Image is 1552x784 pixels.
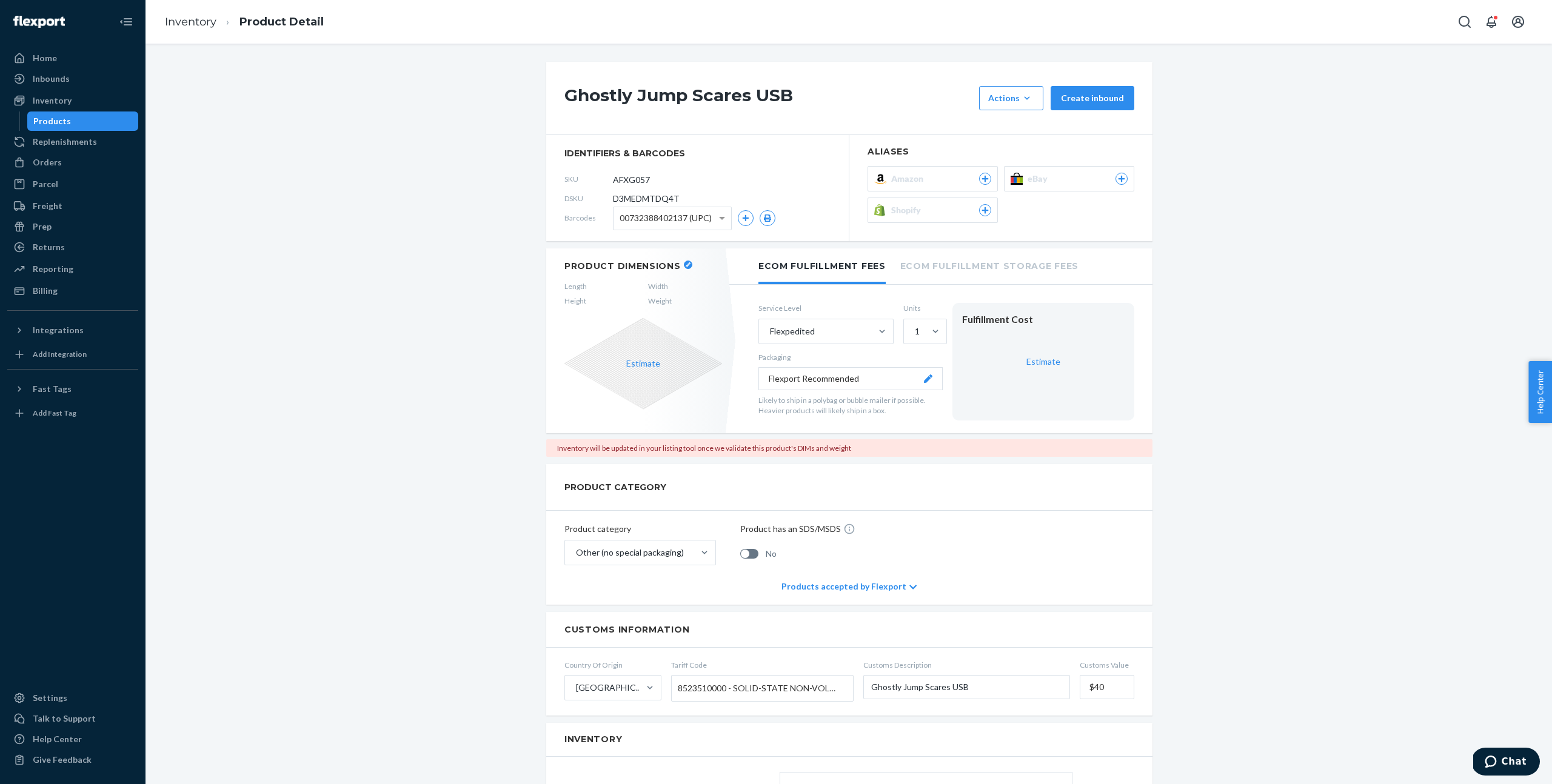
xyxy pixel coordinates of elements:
[758,395,943,416] p: Likely to ship in a polybag or bubble mailer if possible. Heavier products will likely ship in a ...
[564,147,831,159] span: identifiers & barcodes
[564,86,973,110] h1: Ghostly Jump Scares USB
[914,325,915,337] input: 1
[903,303,943,313] label: Units
[626,357,660,370] button: Estimate
[770,325,815,337] div: Flexpedited
[564,193,613,204] span: DSKU
[7,750,138,769] button: Give Feedback
[33,733,82,745] div: Help Center
[7,217,138,236] a: Prep
[671,660,854,670] span: Tariff Code
[114,10,138,34] button: Close Navigation
[33,95,72,107] div: Inventory
[915,325,920,337] div: 1
[575,682,576,694] input: [GEOGRAPHIC_DATA]
[165,15,216,28] a: Inventory
[620,208,712,228] span: 00732388402137 (UPC)
[766,548,777,560] span: No
[758,248,886,284] li: Ecom Fulfillment Fees
[7,259,138,279] a: Reporting
[1453,10,1477,34] button: Open Search Box
[1028,173,1052,185] span: eBay
[900,248,1079,282] li: Ecom Fulfillment Storage Fees
[33,349,87,359] div: Add Integration
[33,754,92,766] div: Give Feedback
[33,383,72,395] div: Fast Tags
[1528,361,1552,423] button: Help Center
[868,198,998,223] button: Shopify
[33,73,70,85] div: Inbounds
[7,321,138,340] button: Integrations
[7,196,138,216] a: Freight
[27,111,139,131] a: Products
[564,261,681,271] h2: Product Dimensions
[564,735,1134,744] h2: Inventory
[33,200,62,212] div: Freight
[7,153,138,172] a: Orders
[988,92,1034,104] div: Actions
[33,136,97,148] div: Replenishments
[7,729,138,749] a: Help Center
[33,263,73,275] div: Reporting
[891,173,928,185] span: Amazon
[33,241,65,253] div: Returns
[758,352,943,362] p: Packaging
[891,204,926,216] span: Shopify
[678,678,841,699] span: 8523510000 - SOLID-STATE NON-VOLATILE STORAGE DEVICES FOR THE RECORDING OF SOUND OR OTHER PHENOMENA
[758,367,943,390] button: Flexport Recommended
[155,4,333,40] ol: breadcrumbs
[564,660,661,670] span: Country Of Origin
[740,523,841,535] p: Product has an SDS/MSDS
[564,174,613,184] span: SKU
[868,147,1134,156] h2: Aliases
[758,303,894,313] label: Service Level
[576,682,645,694] div: [GEOGRAPHIC_DATA]
[239,15,324,28] a: Product Detail
[7,379,138,399] button: Fast Tags
[33,285,58,297] div: Billing
[564,213,613,223] span: Barcodes
[1080,675,1134,699] input: Customs Value
[7,238,138,257] a: Returns
[7,174,138,194] a: Parcel
[33,713,96,725] div: Talk to Support
[564,281,587,291] span: Length
[7,132,138,151] a: Replenishments
[33,692,67,704] div: Settings
[33,324,84,336] div: Integrations
[1051,86,1134,110] button: Create inbound
[7,48,138,68] a: Home
[1026,356,1060,367] a: Estimate
[33,52,57,64] div: Home
[863,660,1070,670] span: Customs Description
[1473,748,1540,778] iframe: Opens a widget where you can chat to one of our agents
[564,476,666,498] h2: PRODUCT CATEGORY
[7,404,138,423] a: Add Fast Tag
[575,546,576,559] input: Other (no special packaging)
[564,523,716,535] p: Product category
[648,281,672,291] span: Width
[564,296,587,306] span: Height
[576,546,684,559] div: Other (no special packaging)
[1506,10,1530,34] button: Open account menu
[769,325,770,337] input: Flexpedited
[781,568,917,605] div: Products accepted by Flexport
[33,221,52,233] div: Prep
[546,439,1152,457] div: Inventory will be updated in your listing tool once we validate this product's DIMs and weight
[979,86,1043,110] button: Actions
[868,166,998,191] button: Amazon
[564,624,1134,635] h2: Customs Information
[7,281,138,301] a: Billing
[613,193,680,205] span: D3MEDMTDQ4T
[33,408,76,418] div: Add Fast Tag
[33,115,71,127] div: Products
[7,345,138,364] a: Add Integration
[13,16,65,28] img: Flexport logo
[1479,10,1503,34] button: Open notifications
[962,313,1125,327] div: Fulfillment Cost
[33,156,62,168] div: Orders
[1080,660,1134,670] span: Customs Value
[7,688,138,708] a: Settings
